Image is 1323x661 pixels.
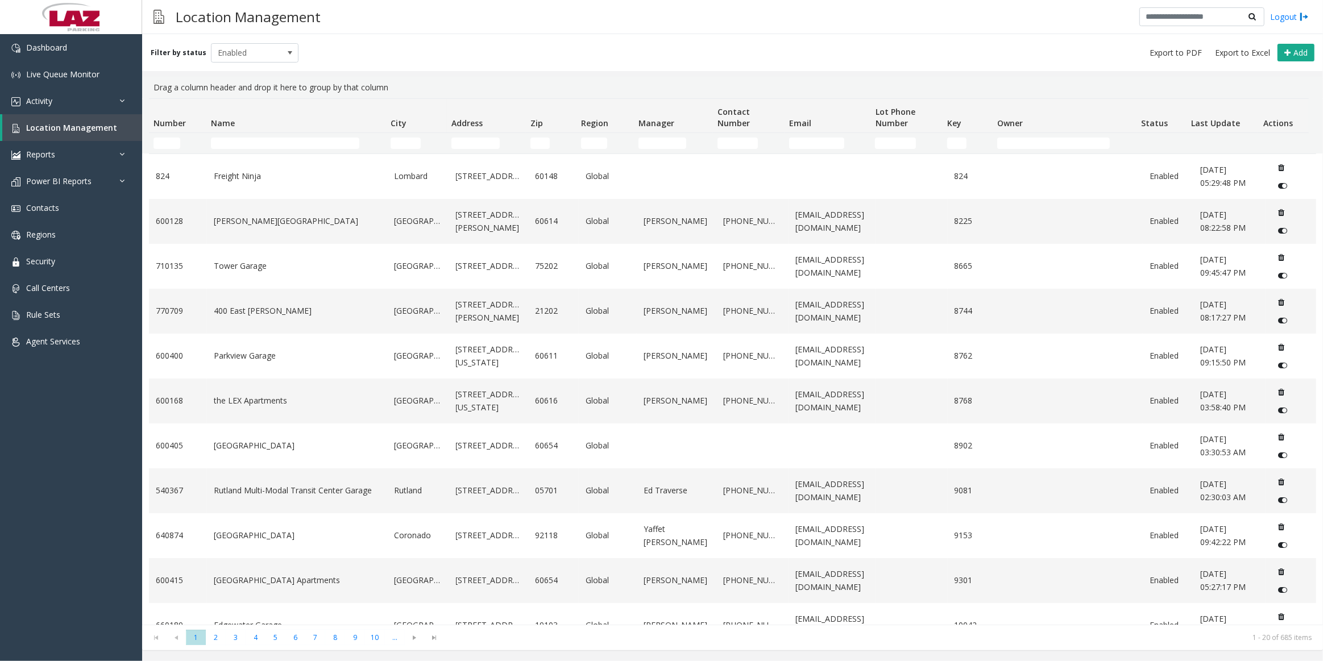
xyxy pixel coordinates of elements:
[11,231,20,240] img: 'icon'
[723,619,782,631] a: [PHONE_NUMBER]
[1200,433,1259,459] a: [DATE] 03:30:53 AM
[535,439,572,452] a: 60654
[535,529,572,542] a: 92118
[11,151,20,160] img: 'icon'
[1272,446,1293,464] button: Disable
[1200,164,1246,188] span: [DATE] 05:29:48 PM
[1145,45,1206,61] button: Export to PDF
[26,202,59,213] span: Contacts
[214,305,381,317] a: 400 East [PERSON_NAME]
[391,138,421,149] input: City Filter
[156,439,200,452] a: 600405
[535,260,572,272] a: 75202
[1150,439,1187,452] a: Enabled
[1272,383,1291,401] button: Delete
[11,257,20,267] img: 'icon'
[1272,222,1293,240] button: Disable
[456,209,522,234] a: [STREET_ADDRESS][PERSON_NAME]
[214,484,381,497] a: Rutland Multi-Modal Transit Center Garage
[1150,529,1187,542] a: Enabled
[955,260,992,272] a: 8665
[535,350,572,362] a: 60611
[451,138,499,149] input: Address Filter
[644,350,710,362] a: [PERSON_NAME]
[394,529,442,542] a: Coronado
[1150,484,1187,497] a: Enabled
[26,256,55,267] span: Security
[156,215,200,227] a: 600128
[156,350,200,362] a: 600400
[11,70,20,80] img: 'icon'
[1187,133,1258,153] td: Last Update Filter
[394,394,442,407] a: [GEOGRAPHIC_DATA]
[214,529,381,542] a: [GEOGRAPHIC_DATA]
[365,630,385,645] span: Page 10
[535,619,572,631] a: 19103
[644,484,710,497] a: Ed Traverse
[723,215,782,227] a: [PHONE_NUMBER]
[638,118,674,128] span: Manager
[535,484,572,497] a: 05701
[1272,428,1291,446] button: Delete
[1137,133,1187,153] td: Status Filter
[1150,350,1187,362] a: Enabled
[154,138,180,149] input: Number Filter
[1200,299,1246,322] span: [DATE] 08:17:27 PM
[26,282,70,293] span: Call Centers
[644,215,710,227] a: [PERSON_NAME]
[1150,260,1187,272] a: Enabled
[947,138,967,149] input: Key Filter
[1200,253,1259,279] a: [DATE] 09:45:47 PM
[943,133,993,153] td: Key Filter
[718,138,758,149] input: Contact Number Filter
[26,42,67,53] span: Dashboard
[226,630,246,645] span: Page 3
[795,209,869,234] a: [EMAIL_ADDRESS][DOMAIN_NAME]
[1272,401,1293,419] button: Disable
[394,170,442,182] a: Lombard
[1200,478,1259,504] a: [DATE] 02:30:03 AM
[789,118,811,128] span: Email
[586,170,630,182] a: Global
[285,630,305,645] span: Page 6
[1200,523,1246,547] span: [DATE] 09:42:22 PM
[586,394,630,407] a: Global
[407,633,422,642] span: Go to the next page
[1272,581,1293,599] button: Disable
[186,630,206,645] span: Page 1
[1272,203,1291,222] button: Delete
[535,305,572,317] a: 21202
[11,338,20,347] img: 'icon'
[456,343,522,369] a: [STREET_ADDRESS][US_STATE]
[586,484,630,497] a: Global
[795,613,869,638] a: [EMAIL_ADDRESS][DOMAIN_NAME]
[1200,344,1246,367] span: [DATE] 09:15:50 PM
[149,77,1316,98] div: Drag a column header and drop it here to group by that column
[1200,613,1246,637] span: [DATE] 10:01:39 PM
[1150,574,1187,587] a: Enabled
[586,215,630,227] a: Global
[394,305,442,317] a: [GEOGRAPHIC_DATA]
[955,484,992,497] a: 9081
[1272,491,1293,509] button: Disable
[214,260,381,272] a: Tower Garage
[26,69,99,80] span: Live Queue Monitor
[1200,164,1259,189] a: [DATE] 05:29:48 PM
[795,568,869,593] a: [EMAIL_ADDRESS][DOMAIN_NAME]
[535,170,572,182] a: 60148
[456,170,522,182] a: [STREET_ADDRESS]
[11,97,20,106] img: 'icon'
[993,133,1137,153] td: Owner Filter
[713,133,785,153] td: Contact Number Filter
[1150,215,1187,227] a: Enabled
[214,574,381,587] a: [GEOGRAPHIC_DATA] Apartments
[456,388,522,414] a: [STREET_ADDRESS][US_STATE]
[211,138,359,149] input: Name Filter
[1200,479,1246,502] span: [DATE] 02:30:03 AM
[156,305,200,317] a: 770709
[345,630,365,645] span: Page 9
[154,3,164,31] img: pageIcon
[586,439,630,452] a: Global
[26,95,52,106] span: Activity
[154,118,186,128] span: Number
